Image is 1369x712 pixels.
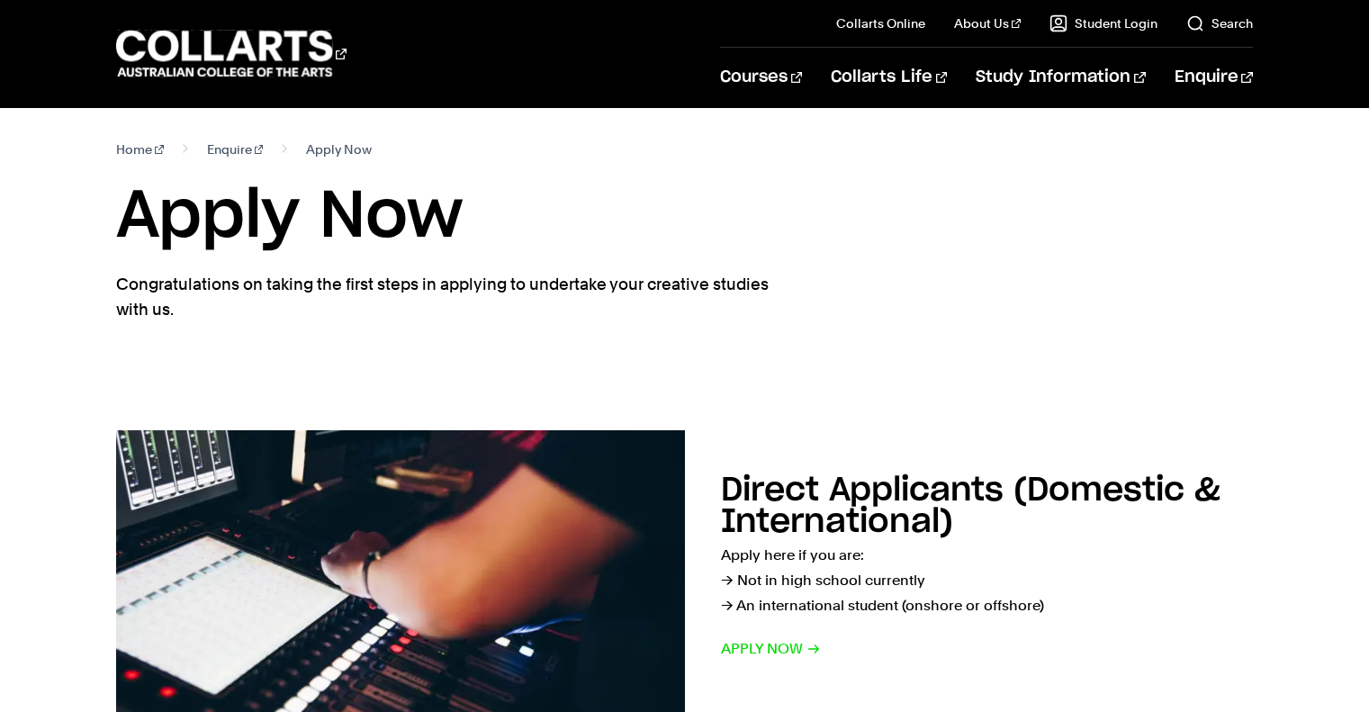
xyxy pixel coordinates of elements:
[207,137,264,162] a: Enquire
[306,137,372,162] span: Apply Now
[831,48,947,107] a: Collarts Life
[1175,48,1253,107] a: Enquire
[1049,14,1157,32] a: Student Login
[976,48,1145,107] a: Study Information
[836,14,925,32] a: Collarts Online
[721,543,1253,618] p: Apply here if you are: → Not in high school currently → An international student (onshore or offs...
[1186,14,1253,32] a: Search
[116,28,347,79] div: Go to homepage
[116,137,164,162] a: Home
[116,272,773,322] p: Congratulations on taking the first steps in applying to undertake your creative studies with us.
[116,176,1252,257] h1: Apply Now
[954,14,1021,32] a: About Us
[721,636,821,662] span: Apply now
[721,474,1220,538] h2: Direct Applicants (Domestic & International)
[720,48,802,107] a: Courses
